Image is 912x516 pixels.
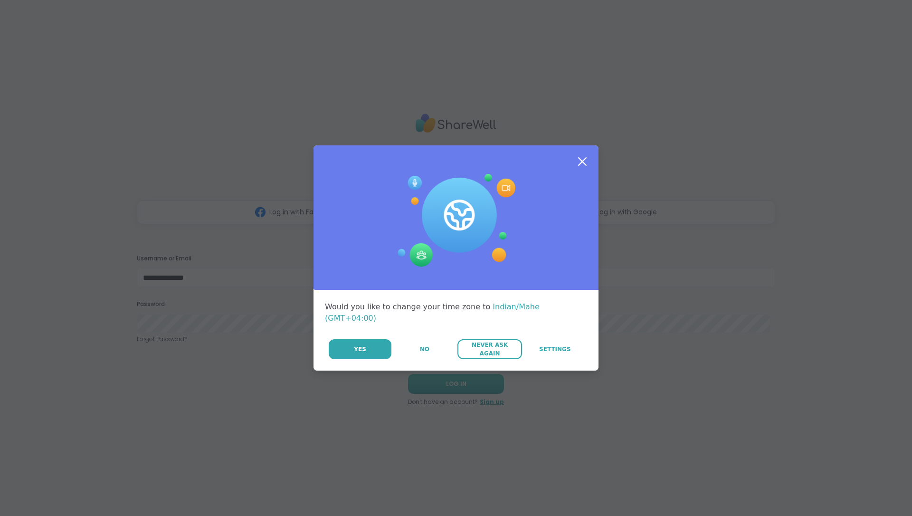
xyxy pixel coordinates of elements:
span: Settings [539,345,571,354]
span: Yes [354,345,366,354]
button: Never Ask Again [457,339,522,359]
div: Would you like to change your time zone to [325,301,587,324]
button: No [392,339,456,359]
button: Yes [329,339,391,359]
img: Session Experience [397,174,515,267]
span: No [420,345,429,354]
a: Settings [523,339,587,359]
span: Never Ask Again [462,341,517,358]
span: Indian/Mahe (GMT+04:00) [325,302,540,323]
